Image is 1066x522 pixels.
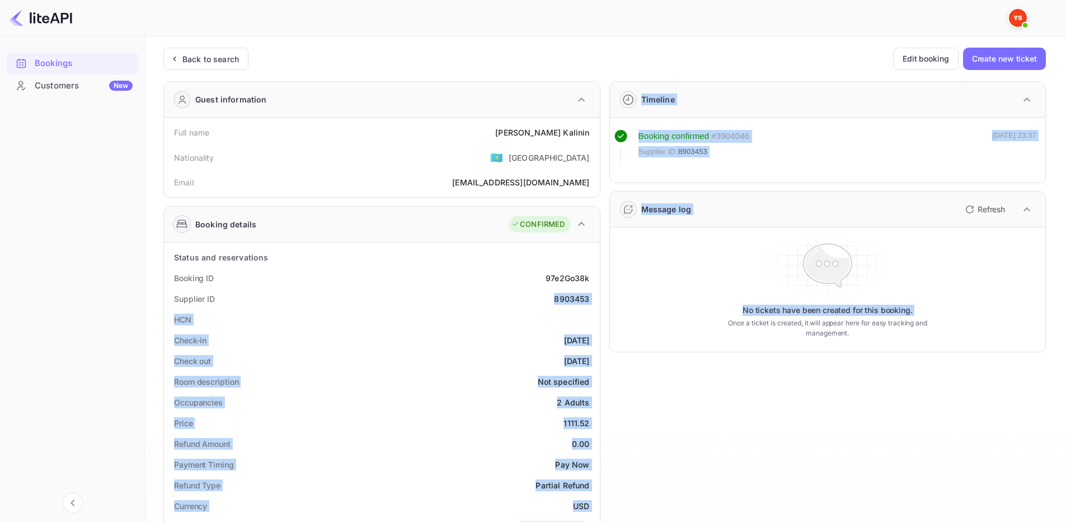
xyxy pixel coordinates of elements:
[536,479,589,491] div: Partial Refund
[109,81,133,91] div: New
[174,355,211,367] div: Check out
[174,127,209,138] div: Full name
[678,146,707,157] span: 8903453
[638,130,710,143] div: Booking confirmed
[743,305,913,316] p: No tickets have been created for this booking.
[572,438,590,450] div: 0.00
[573,500,589,512] div: USD
[195,94,267,105] div: Guest information
[174,152,214,164] div: Nationality
[174,293,215,305] div: Supplier ID
[978,203,1005,215] p: Refresh
[174,272,214,284] div: Booking ID
[555,459,589,470] div: Pay Now
[174,459,234,470] div: Payment Timing
[538,376,590,388] div: Not specified
[7,53,138,74] div: Bookings
[182,53,239,65] div: Back to search
[174,500,207,512] div: Currency
[490,147,503,167] span: United States
[711,130,749,143] div: # 3904046
[174,176,194,188] div: Email
[195,218,256,230] div: Booking details
[174,397,223,408] div: Occupancies
[35,80,133,92] div: Customers
[641,94,675,105] div: Timeline
[174,417,193,429] div: Price
[174,251,268,263] div: Status and reservations
[452,176,589,188] div: [EMAIL_ADDRESS][DOMAIN_NAME]
[7,75,138,96] a: CustomersNew
[174,334,206,346] div: Check-in
[546,272,589,284] div: 97e2Go38k
[963,48,1046,70] button: Create new ticket
[174,376,238,388] div: Room description
[893,48,959,70] button: Edit booking
[641,203,692,215] div: Message log
[511,219,565,230] div: CONFIRMED
[174,479,220,491] div: Refund Type
[7,75,138,97] div: CustomersNew
[174,438,231,450] div: Refund Amount
[564,334,590,346] div: [DATE]
[9,9,72,27] img: LiteAPI logo
[564,355,590,367] div: [DATE]
[992,130,1036,162] div: [DATE] 23:37
[554,293,589,305] div: 8903453
[495,127,589,138] div: [PERSON_NAME] Kalinin
[63,493,83,513] button: Collapse navigation
[638,146,678,157] span: Supplier ID:
[174,314,191,325] div: HCN
[563,417,589,429] div: 1111.52
[959,201,1009,218] button: Refresh
[35,57,133,70] div: Bookings
[7,53,138,73] a: Bookings
[509,152,590,164] div: [GEOGRAPHIC_DATA]
[1009,9,1027,27] img: Yandex Support
[557,397,589,408] div: 2 Adults
[710,318,945,338] p: Once a ticket is created, it will appear here for easy tracking and management.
